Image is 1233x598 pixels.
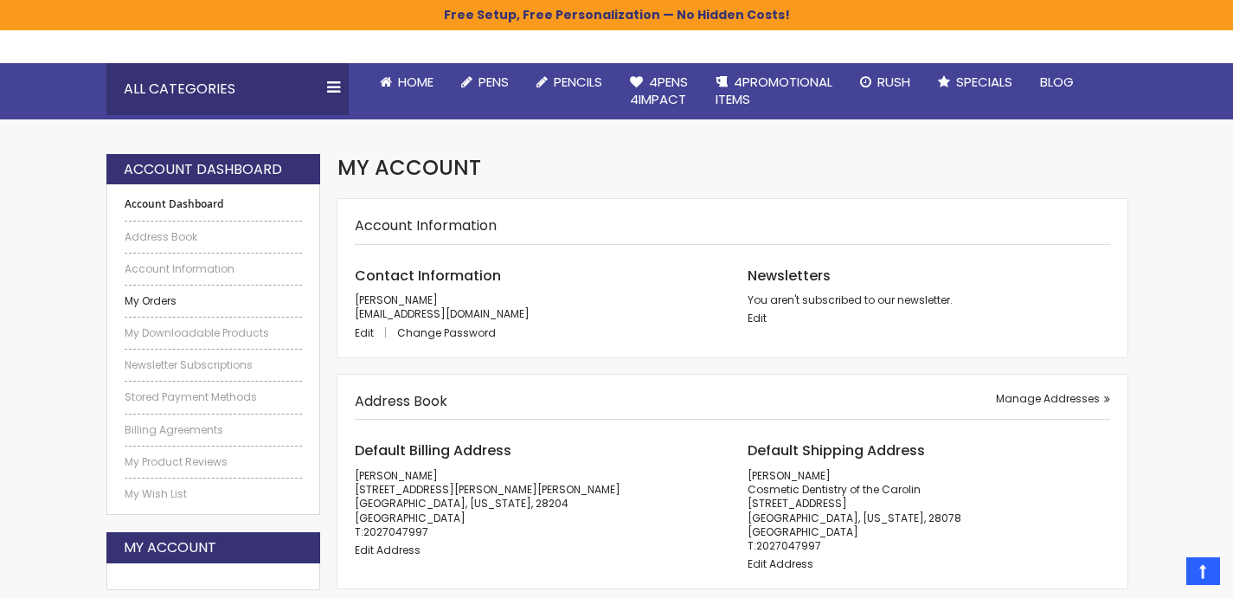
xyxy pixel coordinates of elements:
span: 4PROMOTIONAL ITEMS [716,73,832,108]
span: Home [398,73,433,91]
span: Blog [1040,73,1074,91]
a: 4PROMOTIONALITEMS [702,63,846,119]
span: Rush [877,73,910,91]
a: Stored Payment Methods [125,390,303,404]
a: Billing Agreements [125,423,303,437]
a: Edit [748,311,767,325]
a: Edit Address [355,543,421,557]
div: All Categories [106,63,349,115]
span: Newsletters [748,266,831,286]
a: Home [366,63,447,101]
a: My Wish List [125,487,303,501]
a: Change Password [397,325,496,340]
span: Manage Addresses [996,391,1100,406]
span: Default Billing Address [355,440,511,460]
span: Contact Information [355,266,501,286]
a: Pens [447,63,523,101]
address: [PERSON_NAME] Cosmetic Dentistry of the Carolin [STREET_ADDRESS] [GEOGRAPHIC_DATA], [US_STATE], 2... [748,469,1110,553]
span: Specials [956,73,1012,91]
strong: Account Dashboard [125,197,303,211]
a: My Product Reviews [125,455,303,469]
span: My Account [337,153,481,182]
span: 4Pens 4impact [630,73,688,108]
a: 4Pens4impact [616,63,702,119]
iframe: Google Customer Reviews [1090,551,1233,598]
a: My Downloadable Products [125,326,303,340]
a: Specials [924,63,1026,101]
a: Address Book [125,230,303,244]
a: Rush [846,63,924,101]
a: Edit [355,325,395,340]
p: [PERSON_NAME] [EMAIL_ADDRESS][DOMAIN_NAME] [355,293,717,321]
a: 2027047997 [363,524,428,539]
span: Edit [355,325,374,340]
span: Pens [478,73,509,91]
a: Blog [1026,63,1088,101]
strong: Account Information [355,215,497,235]
a: My Orders [125,294,303,308]
a: Manage Addresses [996,392,1110,406]
p: You aren't subscribed to our newsletter. [748,293,1110,307]
strong: Account Dashboard [124,160,282,179]
strong: My Account [124,538,216,557]
a: Edit Address [748,556,813,571]
strong: Address Book [355,391,447,411]
a: Newsletter Subscriptions [125,358,303,372]
a: 2027047997 [756,538,821,553]
a: Account Information [125,262,303,276]
a: Pencils [523,63,616,101]
address: [PERSON_NAME] [STREET_ADDRESS][PERSON_NAME][PERSON_NAME] [GEOGRAPHIC_DATA], [US_STATE], 28204 [GE... [355,469,717,539]
span: Pencils [554,73,602,91]
span: Default Shipping Address [748,440,925,460]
